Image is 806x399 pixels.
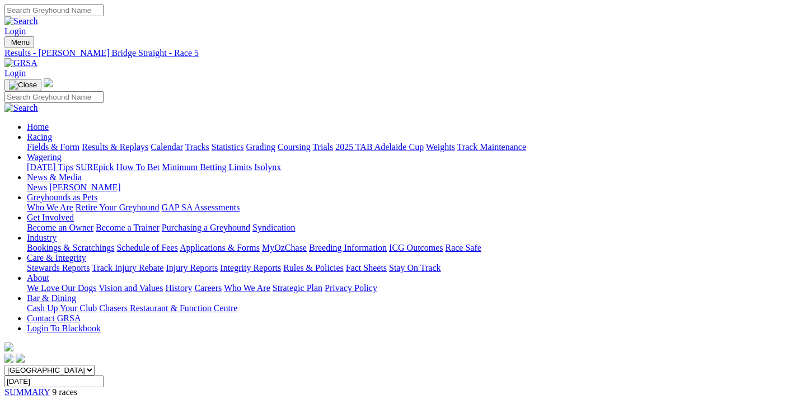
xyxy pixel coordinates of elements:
[457,142,526,152] a: Track Maintenance
[162,162,252,172] a: Minimum Betting Limits
[52,387,77,397] span: 9 races
[312,142,333,152] a: Trials
[27,132,52,142] a: Racing
[4,91,104,103] input: Search
[116,243,177,252] a: Schedule of Fees
[27,283,96,293] a: We Love Our Dogs
[27,182,47,192] a: News
[389,263,441,273] a: Stay On Track
[162,203,240,212] a: GAP SA Assessments
[180,243,260,252] a: Applications & Forms
[185,142,209,152] a: Tracks
[27,122,49,132] a: Home
[27,273,49,283] a: About
[27,142,793,152] div: Racing
[27,152,62,162] a: Wagering
[220,263,281,273] a: Integrity Reports
[27,263,90,273] a: Stewards Reports
[27,263,793,273] div: Care & Integrity
[426,142,455,152] a: Weights
[445,243,481,252] a: Race Safe
[165,283,192,293] a: History
[44,78,53,87] img: logo-grsa-white.png
[96,223,160,232] a: Become a Trainer
[27,323,101,333] a: Login To Blackbook
[325,283,377,293] a: Privacy Policy
[27,172,82,182] a: News & Media
[389,243,443,252] a: ICG Outcomes
[4,79,41,91] button: Toggle navigation
[166,263,218,273] a: Injury Reports
[27,182,793,193] div: News & Media
[151,142,183,152] a: Calendar
[27,162,73,172] a: [DATE] Tips
[27,243,114,252] a: Bookings & Scratchings
[27,162,793,172] div: Wagering
[4,387,50,397] a: SUMMARY
[224,283,270,293] a: Who We Are
[82,142,148,152] a: Results & Replays
[4,36,34,48] button: Toggle navigation
[76,203,160,212] a: Retire Your Greyhound
[273,283,322,293] a: Strategic Plan
[99,283,163,293] a: Vision and Values
[27,223,93,232] a: Become an Owner
[27,213,74,222] a: Get Involved
[262,243,307,252] a: MyOzChase
[27,303,97,313] a: Cash Up Your Club
[194,283,222,293] a: Careers
[116,162,160,172] a: How To Bet
[27,283,793,293] div: About
[4,68,26,78] a: Login
[346,263,387,273] a: Fact Sheets
[27,142,79,152] a: Fields & Form
[49,182,120,192] a: [PERSON_NAME]
[246,142,275,152] a: Grading
[283,263,344,273] a: Rules & Policies
[4,103,38,113] img: Search
[4,375,104,387] input: Select date
[27,243,793,253] div: Industry
[27,253,86,262] a: Care & Integrity
[76,162,114,172] a: SUREpick
[335,142,424,152] a: 2025 TAB Adelaide Cup
[27,203,73,212] a: Who We Are
[4,48,793,58] a: Results - [PERSON_NAME] Bridge Straight - Race 5
[278,142,311,152] a: Coursing
[252,223,295,232] a: Syndication
[27,193,97,202] a: Greyhounds as Pets
[27,303,793,313] div: Bar & Dining
[27,203,793,213] div: Greyhounds as Pets
[4,16,38,26] img: Search
[212,142,244,152] a: Statistics
[9,81,37,90] img: Close
[309,243,387,252] a: Breeding Information
[92,263,163,273] a: Track Injury Rebate
[11,38,30,46] span: Menu
[27,233,57,242] a: Industry
[4,354,13,363] img: facebook.svg
[4,4,104,16] input: Search
[162,223,250,232] a: Purchasing a Greyhound
[4,58,38,68] img: GRSA
[4,26,26,36] a: Login
[27,313,81,323] a: Contact GRSA
[99,303,237,313] a: Chasers Restaurant & Function Centre
[27,293,76,303] a: Bar & Dining
[4,342,13,351] img: logo-grsa-white.png
[16,354,25,363] img: twitter.svg
[254,162,281,172] a: Isolynx
[27,223,793,233] div: Get Involved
